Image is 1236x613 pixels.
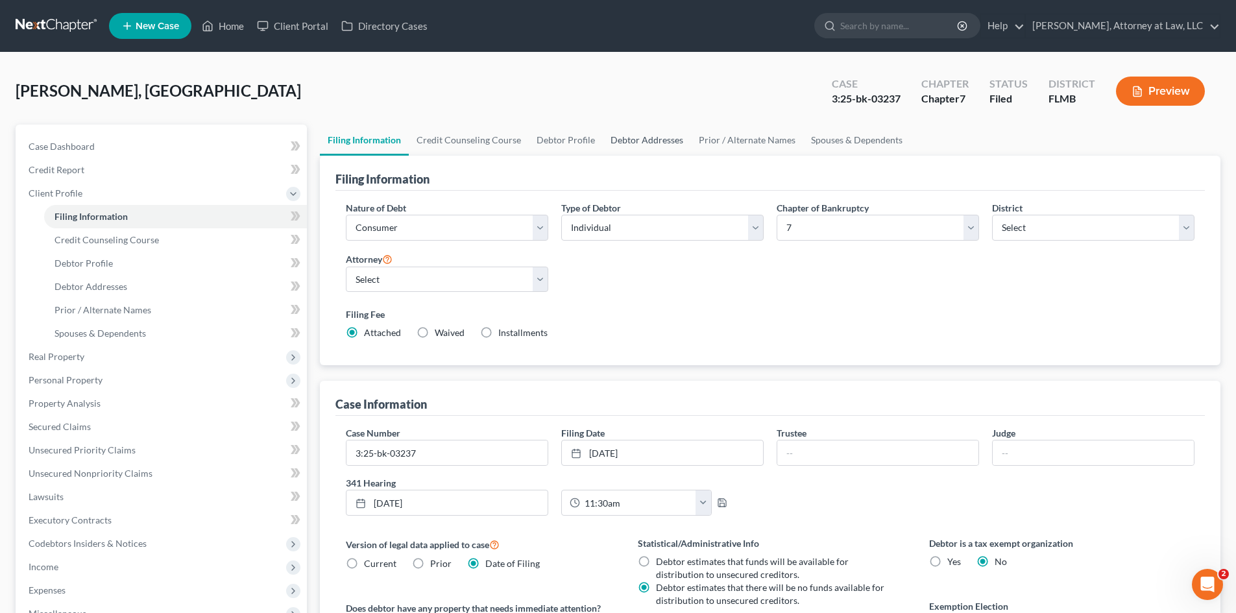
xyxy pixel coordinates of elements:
span: Expenses [29,584,66,595]
div: 3:25-bk-03237 [832,91,901,106]
div: Chapter [921,91,969,106]
span: Credit Counseling Course [55,234,159,245]
label: Trustee [777,426,806,440]
a: Spouses & Dependents [803,125,910,156]
span: New Case [136,21,179,31]
span: Income [29,561,58,572]
span: Yes [947,556,961,567]
a: Property Analysis [18,392,307,415]
div: Chapter [921,77,969,91]
span: Personal Property [29,374,103,385]
a: Credit Counseling Course [409,125,529,156]
a: Unsecured Priority Claims [18,439,307,462]
a: Lawsuits [18,485,307,509]
a: Spouses & Dependents [44,322,307,345]
div: District [1048,77,1095,91]
a: [DATE] [562,440,763,465]
label: Exemption Election [929,599,1194,613]
input: -- : -- [580,490,696,515]
span: Prior / Alternate Names [55,304,151,315]
span: Client Profile [29,187,82,198]
div: Filing Information [335,171,430,187]
label: Statistical/Administrative Info [638,536,903,550]
span: 2 [1218,569,1229,579]
div: Status [989,77,1028,91]
input: -- [993,440,1194,465]
span: Installments [498,327,548,338]
span: 7 [960,92,965,104]
a: Directory Cases [335,14,434,38]
label: Filing Fee [346,307,1194,321]
span: [PERSON_NAME], [GEOGRAPHIC_DATA] [16,81,301,100]
a: Debtor Profile [44,252,307,275]
a: Debtor Addresses [603,125,691,156]
div: Filed [989,91,1028,106]
label: Attorney [346,251,393,267]
iframe: Intercom live chat [1192,569,1223,600]
a: [DATE] [346,490,548,515]
a: Case Dashboard [18,135,307,158]
a: Debtor Profile [529,125,603,156]
span: Unsecured Nonpriority Claims [29,468,152,479]
span: Lawsuits [29,491,64,502]
a: Executory Contracts [18,509,307,532]
label: Nature of Debt [346,201,406,215]
span: Prior [430,558,452,569]
span: Executory Contracts [29,514,112,525]
a: Debtor Addresses [44,275,307,298]
span: Debtor estimates that there will be no funds available for distribution to unsecured creditors. [656,582,884,606]
a: Home [195,14,250,38]
a: Credit Report [18,158,307,182]
button: Preview [1116,77,1205,106]
a: Help [981,14,1024,38]
div: Case [832,77,901,91]
a: Filing Information [320,125,409,156]
span: Secured Claims [29,421,91,432]
span: Property Analysis [29,398,101,409]
span: Debtor Profile [55,258,113,269]
a: Credit Counseling Course [44,228,307,252]
span: Case Dashboard [29,141,95,152]
label: 341 Hearing [339,476,770,490]
div: FLMB [1048,91,1095,106]
a: [PERSON_NAME], Attorney at Law, LLC [1026,14,1220,38]
a: Prior / Alternate Names [691,125,803,156]
a: Filing Information [44,205,307,228]
a: Secured Claims [18,415,307,439]
span: Current [364,558,396,569]
label: Type of Debtor [561,201,621,215]
span: Date of Filing [485,558,540,569]
label: Chapter of Bankruptcy [777,201,869,215]
span: Real Property [29,351,84,362]
label: Judge [992,426,1015,440]
label: Case Number [346,426,400,440]
span: No [995,556,1007,567]
label: District [992,201,1023,215]
span: Debtor Addresses [55,281,127,292]
a: Client Portal [250,14,335,38]
span: Debtor estimates that funds will be available for distribution to unsecured creditors. [656,556,849,580]
a: Unsecured Nonpriority Claims [18,462,307,485]
input: Enter case number... [346,440,548,465]
input: Search by name... [840,14,959,38]
span: Spouses & Dependents [55,328,146,339]
label: Version of legal data applied to case [346,536,611,552]
div: Case Information [335,396,427,412]
span: Attached [364,327,401,338]
span: Codebtors Insiders & Notices [29,538,147,549]
a: Prior / Alternate Names [44,298,307,322]
span: Credit Report [29,164,84,175]
label: Filing Date [561,426,605,440]
input: -- [777,440,978,465]
label: Debtor is a tax exempt organization [929,536,1194,550]
span: Filing Information [55,211,128,222]
span: Waived [435,327,465,338]
span: Unsecured Priority Claims [29,444,136,455]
